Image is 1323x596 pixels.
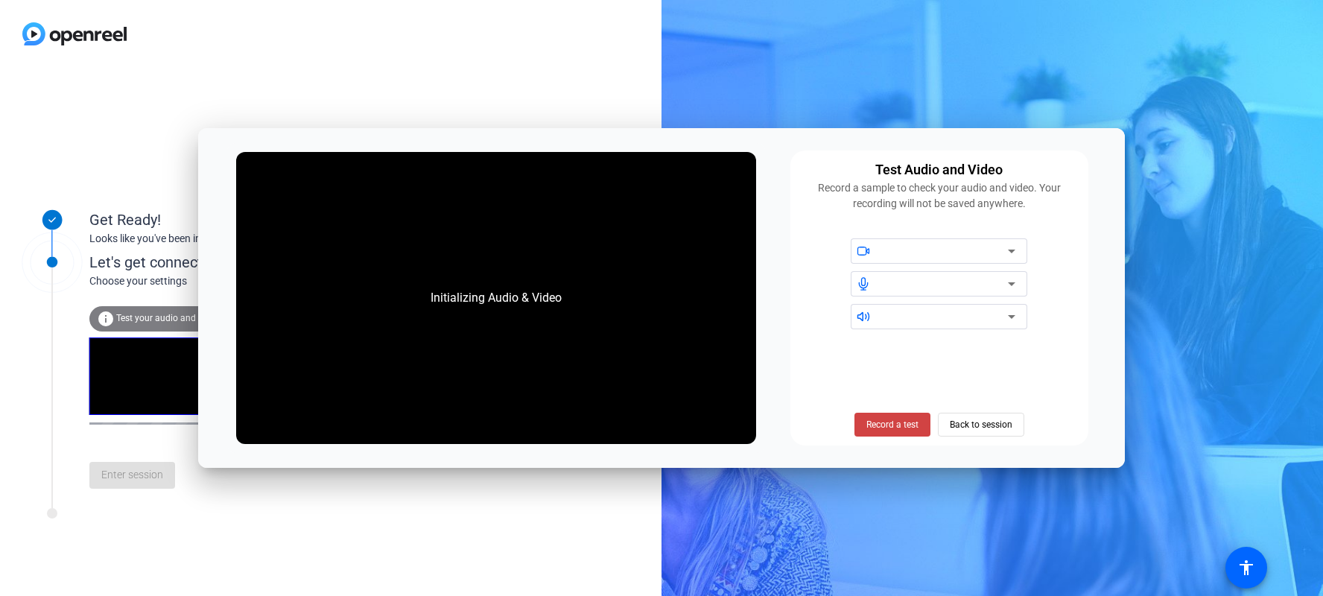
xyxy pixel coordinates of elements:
[97,310,115,328] mat-icon: info
[1237,559,1255,577] mat-icon: accessibility
[866,418,919,431] span: Record a test
[799,180,1079,212] div: Record a sample to check your audio and video. Your recording will not be saved anywhere.
[89,231,387,247] div: Looks like you've been invited to join
[875,159,1003,180] div: Test Audio and Video
[416,274,577,322] div: Initializing Audio & Video
[89,273,418,289] div: Choose your settings
[854,413,930,437] button: Record a test
[938,413,1024,437] button: Back to session
[89,209,387,231] div: Get Ready!
[116,313,220,323] span: Test your audio and video
[950,410,1012,439] span: Back to session
[89,251,418,273] div: Let's get connected.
